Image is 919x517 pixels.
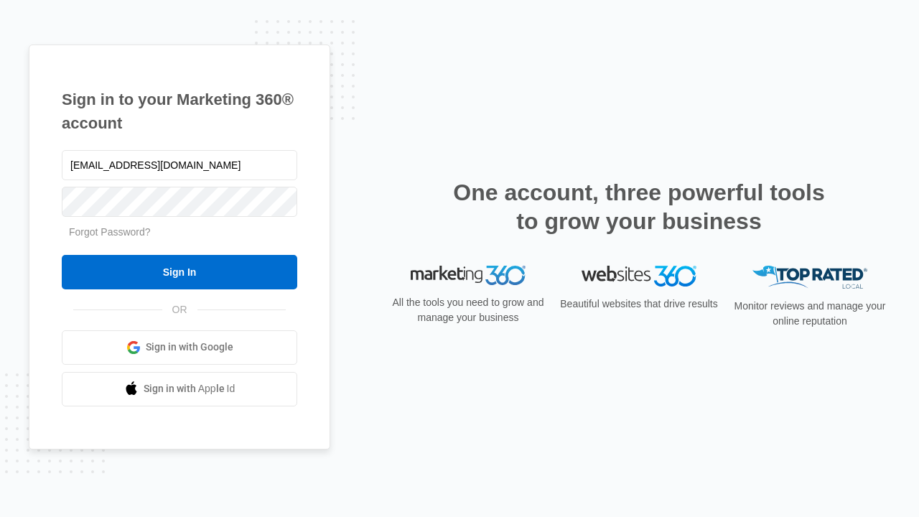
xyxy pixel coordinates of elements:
[62,88,297,135] h1: Sign in to your Marketing 360® account
[62,255,297,289] input: Sign In
[146,340,233,355] span: Sign in with Google
[62,372,297,406] a: Sign in with Apple Id
[411,266,526,286] img: Marketing 360
[69,226,151,238] a: Forgot Password?
[162,302,197,317] span: OR
[729,299,890,329] p: Monitor reviews and manage your online reputation
[559,297,719,312] p: Beautiful websites that drive results
[752,266,867,289] img: Top Rated Local
[449,178,829,236] h2: One account, three powerful tools to grow your business
[62,330,297,365] a: Sign in with Google
[582,266,696,287] img: Websites 360
[62,150,297,180] input: Email
[144,381,235,396] span: Sign in with Apple Id
[388,295,549,325] p: All the tools you need to grow and manage your business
